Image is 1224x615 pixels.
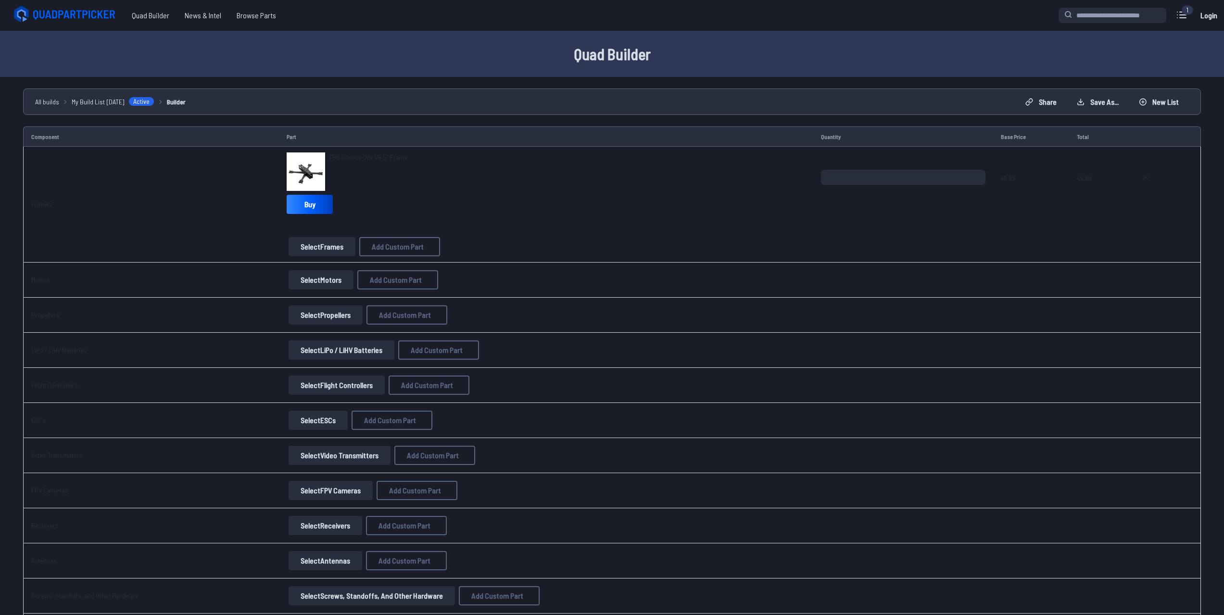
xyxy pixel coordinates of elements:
button: SelectMotors [289,270,353,289]
a: SelectVideo Transmitters [287,446,392,465]
button: SelectAntennas [289,551,362,570]
span: TBS Source One V5 5" Frame [329,153,408,161]
span: My Build List [DATE] [72,97,125,107]
span: Add Custom Part [471,592,523,600]
button: Add Custom Part [366,551,447,570]
a: TBS Source One V5 5" Frame [329,152,408,162]
span: 49.99 [1077,170,1118,216]
span: Add Custom Part [411,346,463,354]
a: SelectReceivers [287,516,364,535]
a: SelectFlight Controllers [287,376,387,395]
button: Add Custom Part [366,305,447,325]
button: SelectPropellers [289,305,363,325]
span: Active [128,97,154,106]
button: Add Custom Part [357,270,438,289]
a: Browse Parts [229,6,284,25]
a: Antennas [31,556,57,565]
td: Base Price [993,126,1070,147]
a: Frames [31,200,52,208]
button: Add Custom Part [398,340,479,360]
a: SelectPropellers [287,305,365,325]
img: image [287,152,325,191]
button: SelectFPV Cameras [289,481,373,500]
td: Part [279,126,813,147]
button: Add Custom Part [389,376,469,395]
a: Buy [287,195,333,214]
button: Add Custom Part [359,237,440,256]
a: Login [1197,6,1220,25]
span: Add Custom Part [379,522,430,529]
a: Receivers [31,521,59,529]
a: My Build List [DATE]Active [72,97,154,107]
a: SelectAntennas [287,551,364,570]
button: Share [1017,94,1065,110]
a: ESCs [31,416,46,424]
button: SelectLiPo / LiHV Batteries [289,340,394,360]
a: Propellers [31,311,60,319]
span: Add Custom Part [389,487,441,494]
div: 1 [1182,5,1193,15]
span: Add Custom Part [370,276,422,284]
a: SelectFPV Cameras [287,481,375,500]
button: SelectFlight Controllers [289,376,385,395]
td: Component [23,126,279,147]
a: Quad Builder [124,6,177,25]
a: SelectESCs [287,411,350,430]
button: Add Custom Part [377,481,457,500]
span: 49.99 [1001,170,1062,216]
td: Quantity [813,126,993,147]
a: All builds [35,97,59,107]
button: Add Custom Part [366,516,447,535]
a: LiPo / LiHV Batteries [31,346,87,354]
td: Total [1069,126,1125,147]
a: News & Intel [177,6,229,25]
span: Add Custom Part [364,416,416,424]
button: SelectESCs [289,411,348,430]
button: SelectScrews, Standoffs, and Other Hardware [289,586,455,605]
a: SelectScrews, Standoffs, and Other Hardware [287,586,457,605]
a: SelectMotors [287,270,355,289]
a: Builder [167,97,186,107]
a: Screws, Standoffs, and Other Hardware [31,591,139,600]
span: Add Custom Part [379,557,430,565]
button: Add Custom Part [352,411,432,430]
h1: Quad Builder [304,42,920,65]
a: SelectFrames [287,237,357,256]
button: Add Custom Part [394,446,475,465]
span: Add Custom Part [372,243,424,251]
span: Add Custom Part [379,311,431,319]
span: Add Custom Part [401,381,453,389]
button: SelectReceivers [289,516,362,535]
a: Motors [31,276,50,284]
button: Add Custom Part [459,586,540,605]
span: Add Custom Part [407,452,459,459]
button: SelectVideo Transmitters [289,446,391,465]
button: SelectFrames [289,237,355,256]
a: Video Transmitters [31,451,83,459]
a: Flight Controllers [31,381,78,389]
button: Save as... [1069,94,1127,110]
a: FPV Cameras [31,486,68,494]
button: New List [1131,94,1187,110]
a: SelectLiPo / LiHV Batteries [287,340,396,360]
